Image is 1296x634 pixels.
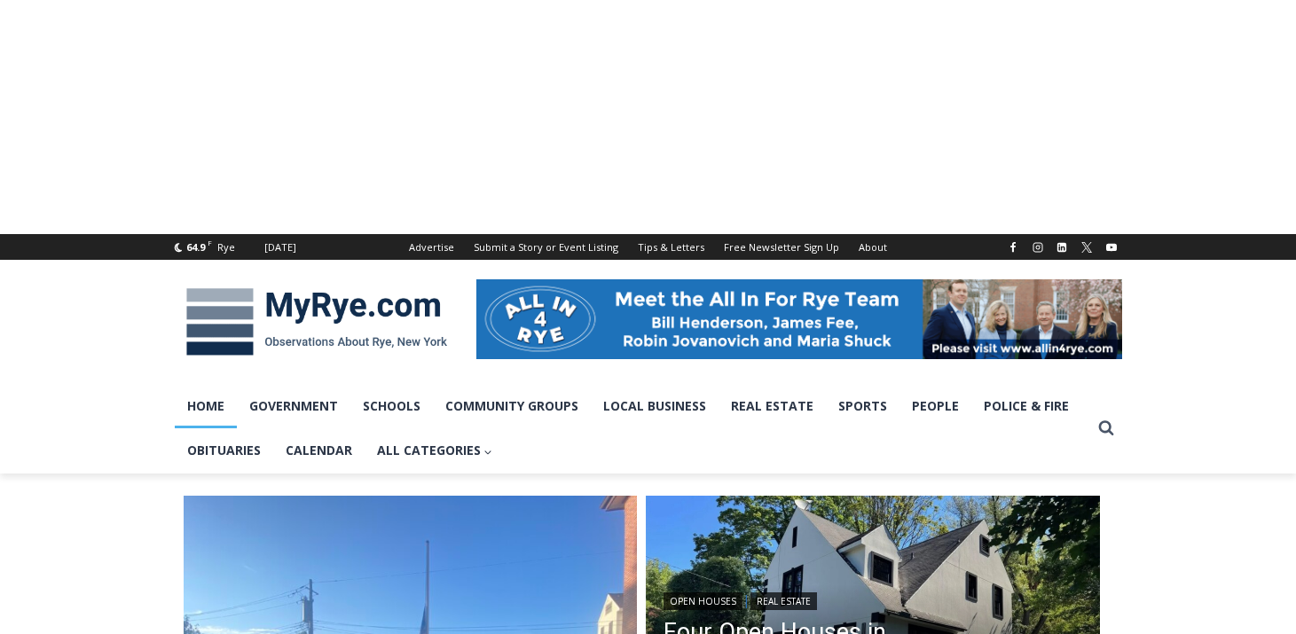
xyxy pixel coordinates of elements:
a: Obituaries [175,428,273,473]
nav: Secondary Navigation [399,234,897,260]
a: Real Estate [719,384,826,428]
a: X [1076,237,1097,258]
a: Sports [826,384,899,428]
a: Real Estate [750,592,817,610]
a: Police & Fire [971,384,1081,428]
img: All in for Rye [476,279,1122,359]
a: All Categories [365,428,506,473]
img: MyRye.com [175,276,459,368]
a: Free Newsletter Sign Up [714,234,849,260]
a: Submit a Story or Event Listing [464,234,628,260]
button: View Search Form [1090,412,1122,444]
a: Government [237,384,350,428]
nav: Primary Navigation [175,384,1090,474]
a: Facebook [1002,237,1024,258]
span: F [208,238,212,247]
a: People [899,384,971,428]
a: Open Houses [664,592,742,610]
a: Linkedin [1051,237,1072,258]
a: Tips & Letters [628,234,714,260]
a: YouTube [1101,237,1122,258]
div: | [664,589,1082,610]
a: Local Business [591,384,719,428]
a: About [849,234,897,260]
a: Instagram [1027,237,1049,258]
a: Schools [350,384,433,428]
span: 64.9 [186,240,205,254]
a: Advertise [399,234,464,260]
a: Calendar [273,428,365,473]
div: [DATE] [264,239,296,255]
div: Rye [217,239,235,255]
span: All Categories [377,441,493,460]
a: Community Groups [433,384,591,428]
a: Home [175,384,237,428]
